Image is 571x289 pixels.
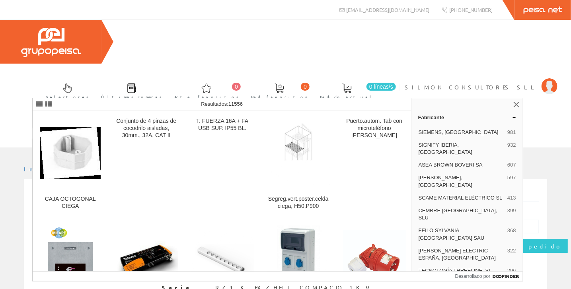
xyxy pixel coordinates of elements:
a: CAJA OCTOGONAL CIEGA CAJA OCTOGONAL CIEGA [33,111,108,219]
font: Selectores [46,94,89,100]
a: Últimas compras [93,77,166,104]
font: SIGNIFY IBERIA, [GEOGRAPHIC_DATA] [419,142,472,155]
font: 0 [304,83,307,90]
font: SIEMENS, [GEOGRAPHIC_DATA] [419,129,499,135]
a: Puerto.autom. Tab con microteléfono [PERSON_NAME] [337,111,412,219]
font: 413 [507,195,516,201]
font: Conjunto de 4 pinzas de cocodrilo aisladas, 30mm., 32A, CAT II [116,118,176,138]
font: [PHONE_NUMBER] [449,6,493,13]
font: SILMON CONSULTORES SLL [405,83,538,91]
font: CEMBRE [GEOGRAPHIC_DATA], SLU [419,208,497,221]
a: SILMON CONSULTORES SLL [405,77,557,84]
font: Desarrollado por [455,273,491,279]
font: Resultados: [201,101,228,107]
font: SCAME MATERIAL ELÉCTRICO SL [419,195,503,201]
font: 399 [507,208,516,213]
font: Fabricante [418,114,444,120]
font: [PERSON_NAME], [GEOGRAPHIC_DATA] [419,175,472,188]
font: 932 [507,142,516,148]
font: Puerto.autom. Tab con microteléfono [PERSON_NAME] [347,118,403,138]
font: 981 [507,129,516,135]
img: Amplificador Dtkom 5/1 FM-VHF-BIV-BV-UHF 12V [115,241,178,283]
font: 322 [507,248,516,254]
a: Selectores [38,77,93,104]
a: Segreg.vert.poster.celda ciega, H50,P900 Segreg.vert.poster.celda ciega, H50,P900 [261,111,336,219]
font: Ped. favoritos [251,94,308,100]
font: T. FUERZA 16A + FA USB SUP. IP55 BL. [196,118,248,131]
font: FEILO SYLVANIA [GEOGRAPHIC_DATA] SAU [419,227,485,241]
font: Últimas compras [101,94,162,100]
font: [EMAIL_ADDRESS][DOMAIN_NAME] [347,6,430,13]
a: Desarrollado por [455,272,523,281]
a: T. FUERZA 16A + FA USB SUP. IP55 BL. [185,111,260,219]
font: 0 líneas/s [369,83,393,90]
font: 607 [507,162,516,168]
font: 296 [507,268,516,273]
font: ASEA BROWN BOVERI SA [419,162,483,168]
font: 0 [235,83,238,90]
a: Conjunto de 4 pinzas de cocodrilo aisladas, 30mm., 32A, CAT II [109,111,184,219]
font: TECNOLOGÍA THREELINE, SL [419,268,492,273]
font: [PERSON_NAME] ELECTRIC ESPAÑA, [GEOGRAPHIC_DATA] [419,248,496,261]
img: Segreg.vert.poster.celda ciega, H50,P900 [267,122,330,185]
font: 597 [507,175,516,180]
font: Arte. favoritos [174,94,239,100]
font: 368 [507,227,516,233]
font: Segreg.vert.poster.celda ciega, H50,P900 [268,196,329,209]
font: CAJA OCTOGONAL CIEGA [45,196,96,209]
a: Inicio [24,165,58,173]
font: 11556 [228,101,243,107]
img: Grupo Peisa [21,28,81,57]
img: CAJA OCTOGONAL CIEGA [40,127,101,179]
font: Pedido actual [320,94,374,100]
a: Fabricante [412,111,523,124]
